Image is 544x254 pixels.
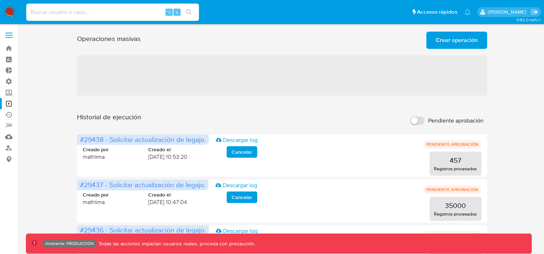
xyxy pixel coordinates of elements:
a: Salir [531,8,539,16]
span: s [176,9,178,15]
p: Ambiente: PRODUCCIÓN [45,242,94,245]
p: Todas las acciones impactan usuarios reales, proceda con precaución. [97,240,255,247]
button: search-icon [181,7,196,17]
p: miguel.rodriguez@mercadolibre.com.co [488,9,529,15]
a: Notificaciones [464,9,471,15]
span: Accesos rápidos [417,8,457,16]
input: Buscar usuario o caso... [26,8,199,17]
span: ⌥ [166,9,172,15]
